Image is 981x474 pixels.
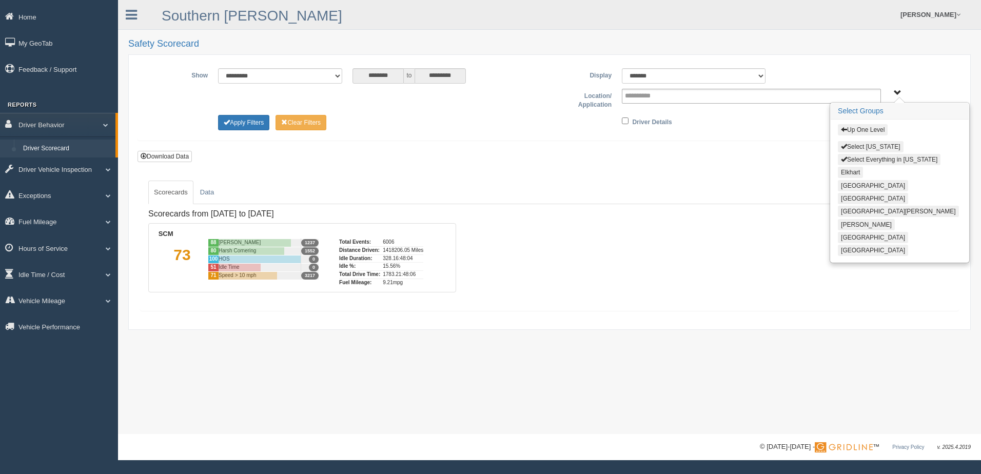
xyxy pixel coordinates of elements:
[838,193,908,204] button: [GEOGRAPHIC_DATA]
[18,140,115,158] a: Driver Scorecard
[208,271,219,280] div: 71
[159,230,173,238] b: SCM
[760,442,971,452] div: © [DATE]-[DATE] - ™
[838,154,940,165] button: Select Everything in [US_STATE]
[208,247,219,255] div: 80
[339,262,380,270] div: Idle %:
[550,89,617,110] label: Location/ Application
[838,245,908,256] button: [GEOGRAPHIC_DATA]
[301,247,319,255] span: 1552
[309,255,319,263] span: 0
[309,264,319,271] span: 0
[838,219,895,230] button: [PERSON_NAME]
[815,442,873,452] img: Gridline
[838,141,904,152] button: Select [US_STATE]
[301,239,319,247] span: 1237
[339,254,380,263] div: Idle Duration:
[383,262,423,270] div: 15.56%
[550,68,617,81] label: Display
[194,181,220,204] a: Data
[383,279,423,287] div: 9.21mpg
[838,206,959,217] button: [GEOGRAPHIC_DATA][PERSON_NAME]
[838,124,888,135] button: Up One Level
[339,270,380,279] div: Total Drive Time:
[383,254,423,263] div: 328.16:48:04
[383,246,423,254] div: 1418206.05 Miles
[404,68,414,84] span: to
[156,239,208,286] div: 73
[892,444,924,450] a: Privacy Policy
[937,444,971,450] span: v. 2025.4.2019
[383,270,423,279] div: 1783.21:48:06
[208,263,219,271] div: 51
[128,39,971,49] h2: Safety Scorecard
[838,180,908,191] button: [GEOGRAPHIC_DATA]
[339,239,380,246] div: Total Events:
[301,272,319,280] span: 3217
[276,115,326,130] button: Change Filter Options
[218,115,269,130] button: Change Filter Options
[138,151,192,162] button: Download Data
[339,279,380,287] div: Fuel Mileage:
[208,255,219,263] div: 100
[383,239,423,246] div: 6006
[339,246,380,254] div: Distance Driven:
[148,181,193,204] a: Scorecards
[146,68,213,81] label: Show
[632,115,672,127] label: Driver Details
[148,209,456,219] h4: Scorecards from [DATE] to [DATE]
[208,239,219,247] div: 88
[162,8,342,24] a: Southern [PERSON_NAME]
[831,103,969,120] h3: Select Groups
[838,232,908,243] button: [GEOGRAPHIC_DATA]
[838,167,863,178] button: Elkhart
